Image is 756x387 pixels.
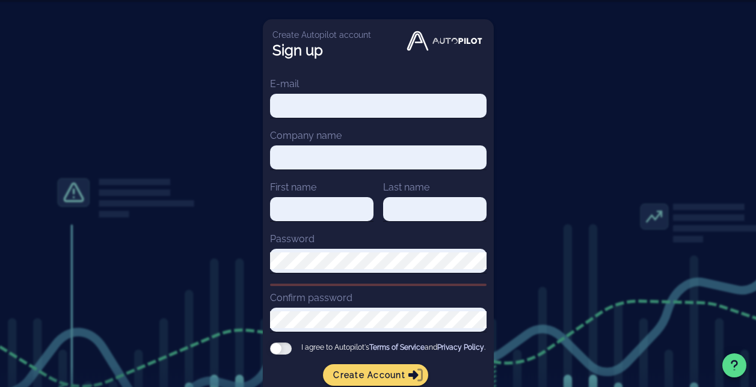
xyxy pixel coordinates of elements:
[270,78,299,90] label: E-mail
[272,29,371,41] p: Create Autopilot account
[383,181,429,193] label: Last name
[270,130,342,141] label: Company name
[405,29,484,53] img: Autopilot
[323,364,428,386] button: Create account
[270,233,315,245] label: Password
[722,353,746,377] button: Support
[270,292,352,303] label: Confirm password
[301,343,485,355] span: I agree to Autopilot's and .
[437,343,484,352] a: Privacy Policy
[272,41,371,60] h1: Sign up
[369,343,425,352] a: Terms of Service
[333,370,419,380] span: Create account
[270,181,316,193] label: First name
